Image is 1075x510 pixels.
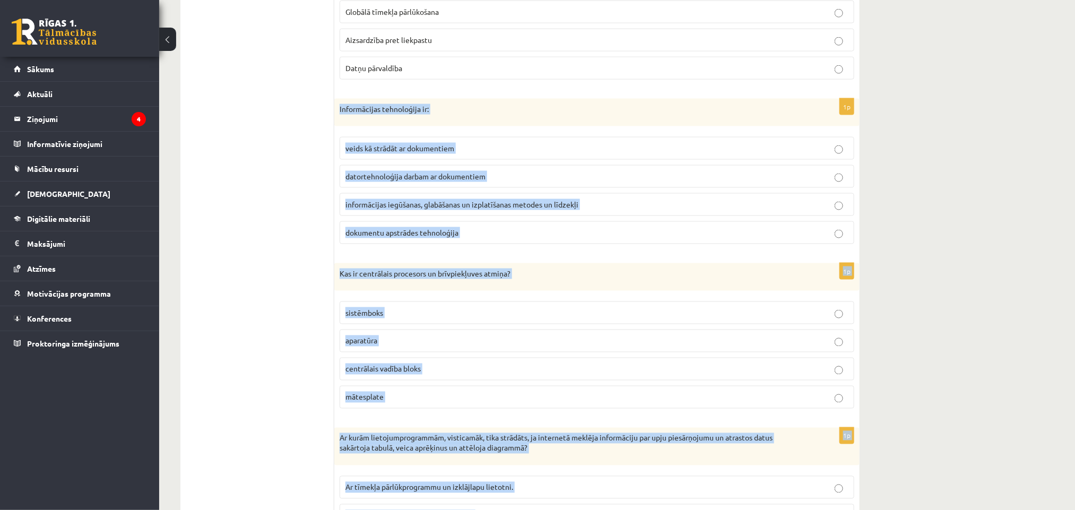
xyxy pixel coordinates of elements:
[345,228,458,237] span: dokumentu apstrādes tehnoloģija
[27,339,119,348] span: Proktoringa izmēģinājums
[835,310,843,318] input: sistēmboks
[345,336,377,345] span: aparatūra
[27,164,79,174] span: Mācību resursi
[835,230,843,238] input: dokumentu apstrādes tehnoloģija
[835,338,843,347] input: aparatūra
[835,145,843,154] input: veids kā strādāt ar dokumentiem
[835,37,843,46] input: Aizsardzība pret liekpastu
[345,308,383,317] span: sistēmboks
[345,171,486,181] span: datortehnoloģija darbam ar dokumentiem
[27,89,53,99] span: Aktuāli
[14,306,146,331] a: Konferences
[27,231,146,256] legend: Maksājumi
[14,206,146,231] a: Digitālie materiāli
[835,394,843,403] input: mātesplate
[14,132,146,156] a: Informatīvie ziņojumi
[14,107,146,131] a: Ziņojumi4
[839,263,854,280] p: 1p
[345,364,421,374] span: centrālais vadība bloks
[27,189,110,198] span: [DEMOGRAPHIC_DATA]
[27,64,54,74] span: Sākums
[14,82,146,106] a: Aktuāli
[27,132,146,156] legend: Informatīvie ziņojumi
[839,427,854,444] p: 1p
[345,392,384,402] span: mātesplate
[132,112,146,126] i: 4
[345,200,578,209] span: informācijas iegūšanas, glabāšanas un izplatīšanas metodes un līdzekļi
[14,157,146,181] a: Mācību resursi
[14,57,146,81] a: Sākums
[27,289,111,298] span: Motivācijas programma
[345,35,432,45] span: Aizsardzība pret liekpastu
[345,482,513,492] span: Ar tīmekļa pārlūkprogrammu un izklājlapu lietotni.
[835,366,843,375] input: centrālais vadība bloks
[12,19,97,45] a: Rīgas 1. Tālmācības vidusskola
[345,143,454,153] span: veids kā strādāt ar dokumentiem
[835,485,843,493] input: Ar tīmekļa pārlūkprogrammu un izklājlapu lietotni.
[345,63,402,73] span: Datņu pārvaldība
[14,281,146,306] a: Motivācijas programma
[835,9,843,18] input: Globālā tīmekļa pārlūkošana
[14,331,146,356] a: Proktoringa izmēģinājums
[27,107,146,131] legend: Ziņojumi
[14,231,146,256] a: Maksājumi
[27,214,90,223] span: Digitālie materiāli
[835,174,843,182] input: datortehnoloģija darbam ar dokumentiem
[345,7,439,16] span: Globālā tīmekļa pārlūkošana
[27,314,72,323] span: Konferences
[839,98,854,115] p: 1p
[835,65,843,74] input: Datņu pārvaldība
[14,181,146,206] a: [DEMOGRAPHIC_DATA]
[340,104,801,115] p: Informācijas tehnoloģija ir:
[27,264,56,273] span: Atzīmes
[340,269,801,279] p: Kas ir centrālais procesors un brīvpiekļuves atmiņa?
[835,202,843,210] input: informācijas iegūšanas, glabāšanas un izplatīšanas metodes un līdzekļi
[340,433,801,454] p: Ar kurām lietojumprogrammām, visticamāk, tika strādāts, ja internetā meklēja informāciju par upju...
[14,256,146,281] a: Atzīmes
